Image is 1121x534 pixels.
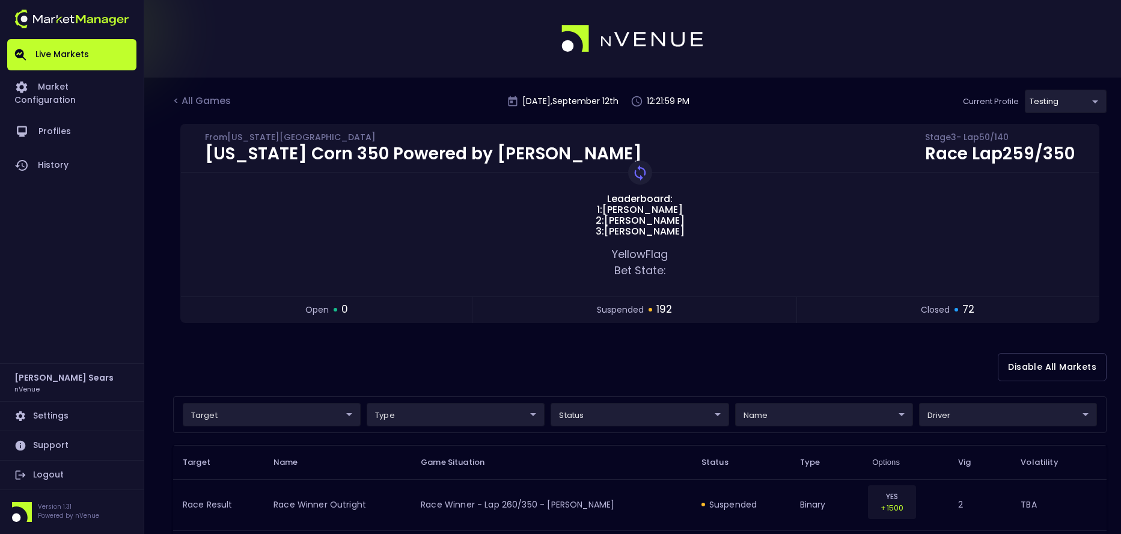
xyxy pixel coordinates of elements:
a: Live Markets [7,39,136,70]
p: 12:21:59 PM [647,95,689,108]
td: 2 [948,479,1012,530]
span: 2: [PERSON_NAME] [592,215,688,226]
a: History [7,149,136,182]
p: YES [876,491,908,502]
a: Profiles [7,115,136,149]
img: logo [561,25,704,53]
div: Race Lap 259 / 350 [925,146,1075,162]
div: < All Games [173,94,233,109]
h2: [PERSON_NAME] Sears [14,371,114,384]
span: 72 [962,302,974,318]
span: 0 [341,302,348,318]
span: closed [921,304,950,316]
span: Type [800,457,836,468]
div: Version 1.31Powered by nVenue [7,502,136,522]
th: Options [863,445,948,479]
span: Status [701,457,744,468]
span: Volatility [1021,457,1074,468]
div: From [US_STATE][GEOGRAPHIC_DATA] [205,134,642,144]
td: Race Winner Outright [264,479,411,530]
span: open [305,304,329,316]
a: Settings [7,402,136,431]
p: [DATE] , September 12 th [522,95,619,108]
span: yellow Flag [612,247,668,262]
p: Powered by nVenue [38,511,99,520]
td: Race Winner - Lap 260/350 - [PERSON_NAME] [411,479,692,530]
a: Support [7,431,136,460]
span: Game Situation [421,457,500,468]
p: Current Profile [963,96,1019,108]
button: Disable All Markets [998,353,1107,381]
span: 1: [PERSON_NAME] [593,204,686,215]
div: target [551,403,728,426]
div: target [1025,90,1107,113]
span: Target [183,457,226,468]
h3: nVenue [14,384,40,393]
div: [US_STATE] Corn 350 Powered by [PERSON_NAME] [205,146,642,162]
a: Market Configuration [7,70,136,115]
a: Logout [7,461,136,489]
div: suspended [701,499,781,511]
span: Bet State: [614,263,666,278]
td: Race Result [173,479,264,530]
td: TBA [1011,479,1107,530]
span: 192 [656,302,672,318]
p: +1500 [876,502,908,514]
img: replayImg [632,164,649,181]
p: Version 1.31 [38,502,99,511]
div: Stage 3 - Lap 50 / 140 [925,134,1075,144]
img: logo [14,10,129,28]
div: target [919,403,1097,426]
span: 3: [PERSON_NAME] [592,226,688,237]
div: target [735,403,913,426]
span: Leaderboard: [603,194,676,204]
span: Name [273,457,314,468]
div: target [183,403,361,426]
span: Vig [958,457,986,468]
td: binary [790,479,863,530]
span: suspended [597,304,644,316]
div: target [367,403,545,426]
